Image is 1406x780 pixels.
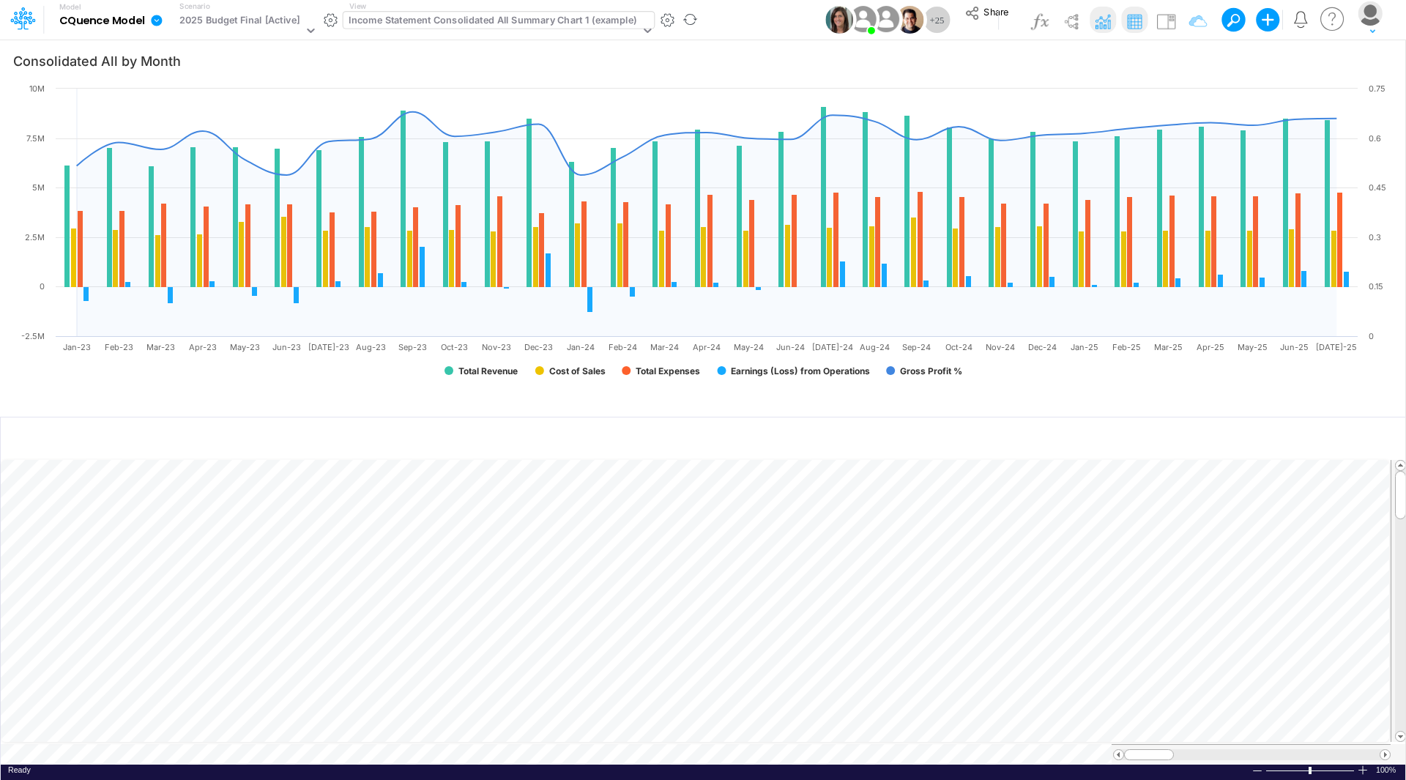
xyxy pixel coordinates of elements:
[1369,83,1385,94] text: 0.75
[1376,765,1398,776] span: 100%
[860,342,890,352] text: Aug-24
[1251,765,1263,776] div: Zoom Out
[734,342,764,352] text: May-24
[349,1,366,12] label: View
[1154,342,1183,352] text: Mar-25
[1197,342,1224,352] text: Apr-25
[13,424,1087,454] input: Type a title here
[650,342,679,352] text: Mar-24
[812,342,853,352] text: [DATE]-24
[1238,342,1268,352] text: May-25
[776,342,805,352] text: Jun-24
[1357,765,1369,776] div: Zoom In
[1028,342,1057,352] text: Dec-24
[1071,342,1098,352] text: Jan-25
[825,6,853,34] img: User Image Icon
[956,1,1016,38] button: Share
[25,232,45,242] text: 2.5M
[482,342,511,352] text: Nov-23
[26,133,45,144] text: 7.5M
[731,365,870,376] text: Earnings (Loss) from Operations
[12,45,1249,75] input: Type a title here
[945,342,972,352] text: Oct-24
[636,365,700,376] text: Total Expenses
[458,365,518,376] text: Total Revenue
[59,15,145,28] b: CQuence Model
[32,182,45,193] text: 5M
[441,342,468,352] text: Oct-23
[870,3,903,36] img: User Image Icon
[59,3,81,12] label: Model
[524,342,553,352] text: Dec-23
[1369,331,1374,341] text: 0
[1369,133,1381,144] text: 0.6
[549,365,606,376] text: Cost of Sales
[63,342,91,352] text: Jan-23
[930,15,945,25] span: + 25
[398,342,427,352] text: Sep-23
[1280,342,1309,352] text: Jun-25
[902,342,931,352] text: Sep-24
[847,3,879,36] img: User Image Icon
[179,13,300,30] div: 2025 Budget Final [Active]
[272,342,301,352] text: Jun-23
[896,6,924,34] img: User Image Icon
[8,765,31,774] span: Ready
[308,342,349,352] text: [DATE]-23
[609,342,637,352] text: Feb-24
[179,1,209,12] label: Scenario
[146,342,175,352] text: Mar-23
[983,6,1008,17] span: Share
[693,342,721,352] text: Apr-24
[105,342,133,352] text: Feb-23
[40,281,45,291] text: 0
[1369,281,1383,291] text: 0.15
[21,331,45,341] text: -2.5M
[1112,342,1141,352] text: Feb-25
[1376,765,1398,776] div: Zoom level
[1369,182,1386,193] text: 0.45
[356,342,386,352] text: Aug-23
[189,342,217,352] text: Apr-23
[29,83,45,94] text: 10M
[1292,11,1309,28] a: Notifications
[1309,767,1312,774] div: Zoom
[1369,232,1381,242] text: 0.3
[900,365,962,376] text: Gross Profit %
[1265,765,1357,776] div: Zoom
[8,765,31,776] div: In Ready mode
[1316,342,1357,352] text: [DATE]-25
[230,342,260,352] text: May-23
[567,342,595,352] text: Jan-24
[986,342,1015,352] text: Nov-24
[349,13,636,30] div: Income Statement Consolidated All Summary Chart 1 (example)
